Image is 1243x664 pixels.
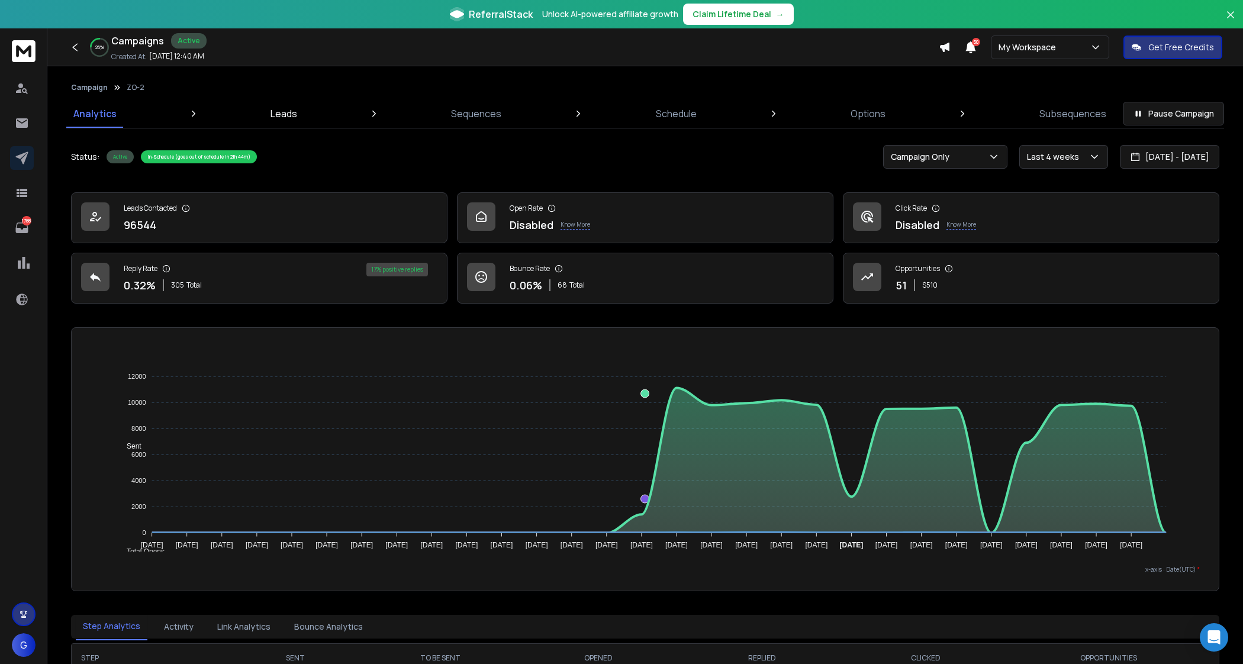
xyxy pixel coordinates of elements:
[701,541,723,549] tspan: [DATE]
[263,99,304,128] a: Leads
[71,83,108,92] button: Campaign
[281,541,303,549] tspan: [DATE]
[210,614,278,640] button: Link Analytics
[91,565,1200,574] p: x-axis : Date(UTC)
[271,107,297,121] p: Leads
[176,541,198,549] tspan: [DATE]
[1032,99,1113,128] a: Subsequences
[510,217,553,233] p: Disabled
[1200,623,1228,652] div: Open Intercom Messenger
[131,425,146,432] tspan: 8000
[12,633,36,657] button: G
[316,541,339,549] tspan: [DATE]
[896,217,939,233] p: Disabled
[1223,7,1238,36] button: Close banner
[922,281,938,290] p: $ 510
[491,541,513,549] tspan: [DATE]
[366,263,428,276] div: 17 % positive replies
[972,38,980,46] span: 50
[665,541,688,549] tspan: [DATE]
[510,264,550,273] p: Bounce Rate
[558,281,567,290] span: 68
[124,217,156,233] p: 96544
[107,150,134,163] div: Active
[76,613,147,640] button: Step Analytics
[896,277,907,294] p: 51
[149,51,204,61] p: [DATE] 12:40 AM
[131,503,146,510] tspan: 2000
[843,253,1219,304] a: Opportunities51$510
[111,52,147,62] p: Created At:
[561,541,583,549] tspan: [DATE]
[875,541,898,549] tspan: [DATE]
[186,281,202,290] span: Total
[71,253,447,304] a: Reply Rate0.32%305Total17% positive replies
[131,477,146,484] tspan: 4000
[771,541,793,549] tspan: [DATE]
[444,99,508,128] a: Sequences
[118,442,141,450] span: Sent
[1086,541,1108,549] tspan: [DATE]
[71,151,99,163] p: Status:
[124,204,177,213] p: Leads Contacted
[469,7,533,21] span: ReferralStack
[896,204,927,213] p: Click Rate
[1039,107,1106,121] p: Subsequences
[171,281,184,290] span: 305
[1015,541,1038,549] tspan: [DATE]
[451,107,501,121] p: Sequences
[630,541,653,549] tspan: [DATE]
[10,216,34,240] a: 1788
[287,614,370,640] button: Bounce Analytics
[526,541,548,549] tspan: [DATE]
[843,99,893,128] a: Options
[649,99,704,128] a: Schedule
[1027,151,1084,163] p: Last 4 weeks
[595,541,618,549] tspan: [DATE]
[131,451,146,458] tspan: 6000
[945,541,968,549] tspan: [DATE]
[457,253,833,304] a: Bounce Rate0.06%68Total
[510,204,543,213] p: Open Rate
[71,192,447,243] a: Leads Contacted96544
[683,4,794,25] button: Claim Lifetime Deal→
[1120,541,1143,549] tspan: [DATE]
[569,281,585,290] span: Total
[843,192,1219,243] a: Click RateDisabledKnow More
[211,541,233,549] tspan: [DATE]
[124,277,156,294] p: 0.32 %
[1120,145,1219,169] button: [DATE] - [DATE]
[171,33,207,49] div: Active
[73,107,117,121] p: Analytics
[118,547,165,556] span: Total Opens
[542,8,678,20] p: Unlock AI-powered affiliate growth
[127,83,144,92] p: ZO-2
[840,541,864,549] tspan: [DATE]
[999,41,1061,53] p: My Workspace
[736,541,758,549] tspan: [DATE]
[510,277,542,294] p: 0.06 %
[128,373,146,380] tspan: 12000
[143,529,146,536] tspan: 0
[1050,541,1073,549] tspan: [DATE]
[386,541,408,549] tspan: [DATE]
[95,44,104,51] p: 26 %
[141,541,163,549] tspan: [DATE]
[124,264,157,273] p: Reply Rate
[806,541,828,549] tspan: [DATE]
[1123,36,1222,59] button: Get Free Credits
[157,614,201,640] button: Activity
[457,192,833,243] a: Open RateDisabledKnow More
[656,107,697,121] p: Schedule
[456,541,478,549] tspan: [DATE]
[66,99,124,128] a: Analytics
[246,541,268,549] tspan: [DATE]
[910,541,933,549] tspan: [DATE]
[1148,41,1214,53] p: Get Free Credits
[776,8,784,20] span: →
[128,399,146,406] tspan: 10000
[141,150,257,163] div: In-Schedule (goes out of schedule in 21h 44m)
[111,34,164,48] h1: Campaigns
[351,541,373,549] tspan: [DATE]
